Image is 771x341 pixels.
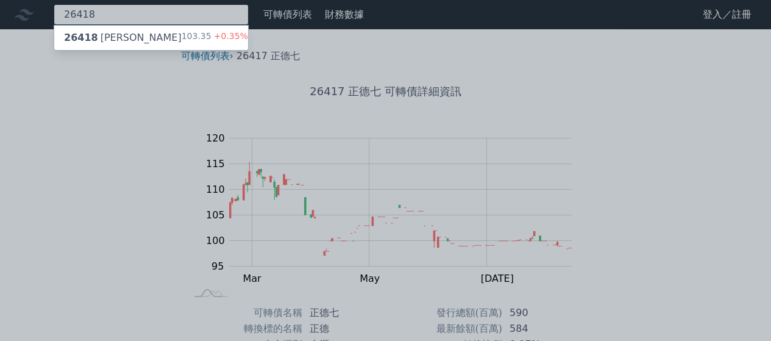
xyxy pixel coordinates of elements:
span: 26418 [64,32,98,43]
a: 26418[PERSON_NAME] 103.35+0.35% [54,26,248,50]
iframe: Chat Widget [710,282,771,341]
div: 聊天小工具 [710,282,771,341]
div: 103.35 [182,31,248,45]
span: +0.35% [211,31,248,41]
div: [PERSON_NAME] [64,31,182,45]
